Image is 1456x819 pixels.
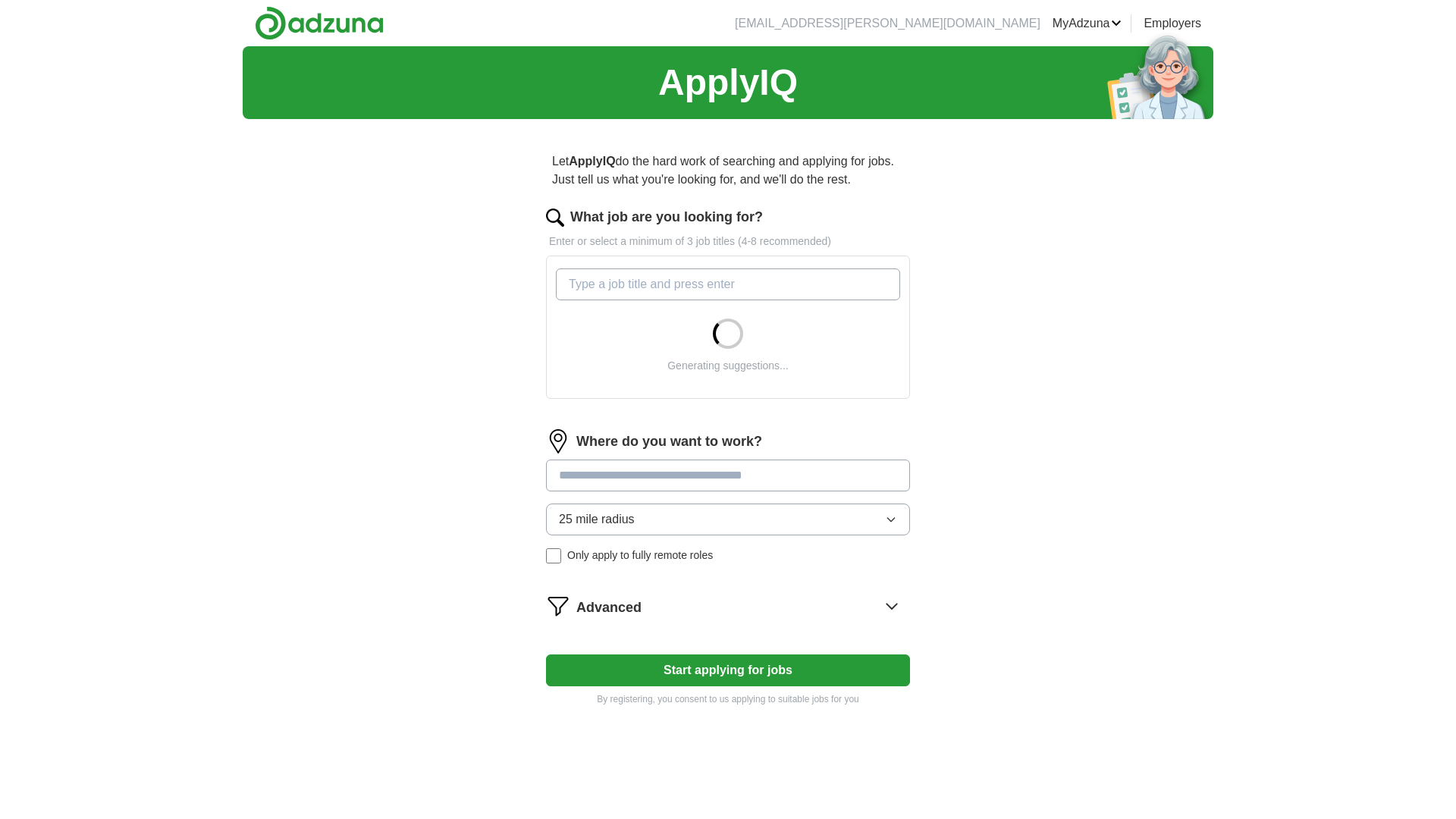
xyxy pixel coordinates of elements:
[546,146,910,195] p: Let do the hard work of searching and applying for jobs. Just tell us what you're looking for, an...
[1053,14,1122,33] a: MyAdzuna
[255,6,384,40] img: Adzuna logo
[546,209,564,227] img: search.png
[576,431,762,452] label: Where do you want to work?
[546,594,570,618] img: filter
[546,548,561,563] input: Only apply to fully remote roles
[569,155,615,168] strong: ApplyIQ
[658,55,798,110] h1: ApplyIQ
[735,14,1040,33] li: [EMAIL_ADDRESS][PERSON_NAME][DOMAIN_NAME]
[576,598,642,618] span: Advanced
[570,207,763,227] label: What job are you looking for?
[546,654,910,686] button: Start applying for jobs
[559,510,635,529] span: 25 mile radius
[546,429,570,453] img: location.png
[546,504,910,535] button: 25 mile radius
[546,234,910,249] p: Enter or select a minimum of 3 job titles (4-8 recommended)
[567,548,713,563] span: Only apply to fully remote roles
[546,692,910,706] p: By registering, you consent to us applying to suitable jobs for you
[556,268,900,300] input: Type a job title and press enter
[1144,14,1201,33] a: Employers
[667,358,789,374] div: Generating suggestions...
